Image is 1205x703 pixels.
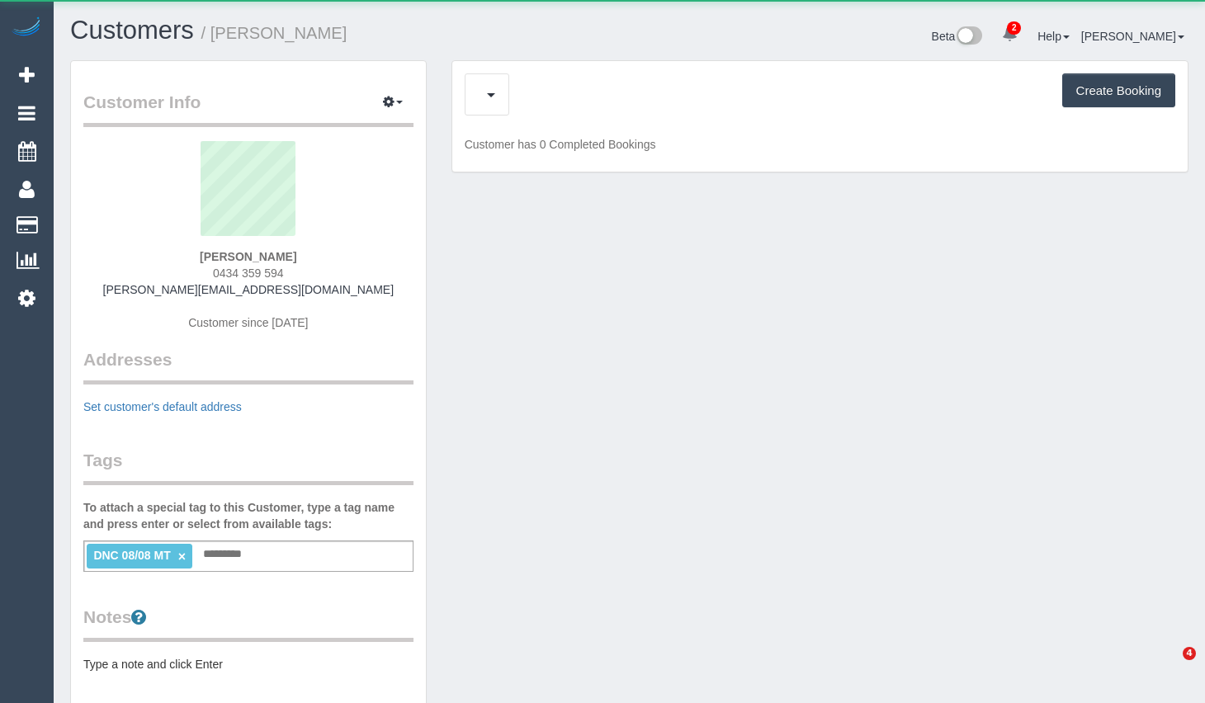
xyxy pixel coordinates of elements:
[10,17,43,40] img: Automaid Logo
[1149,647,1188,686] iframe: Intercom live chat
[200,250,296,263] strong: [PERSON_NAME]
[103,283,394,296] a: [PERSON_NAME][EMAIL_ADDRESS][DOMAIN_NAME]
[83,499,413,532] label: To attach a special tag to this Customer, type a tag name and press enter or select from availabl...
[70,16,194,45] a: Customers
[83,605,413,642] legend: Notes
[83,90,413,127] legend: Customer Info
[201,24,347,42] small: / [PERSON_NAME]
[213,267,284,280] span: 0434 359 594
[1062,73,1175,108] button: Create Booking
[1037,30,1070,43] a: Help
[178,550,186,564] a: ×
[93,549,170,562] span: DNC 08/08 MT
[83,656,413,672] pre: Type a note and click Enter
[83,448,413,485] legend: Tags
[1183,647,1196,660] span: 4
[465,136,1175,153] p: Customer has 0 Completed Bookings
[1007,21,1021,35] span: 2
[932,30,983,43] a: Beta
[994,17,1026,53] a: 2
[955,26,982,48] img: New interface
[188,316,308,329] span: Customer since [DATE]
[1081,30,1184,43] a: [PERSON_NAME]
[83,400,242,413] a: Set customer's default address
